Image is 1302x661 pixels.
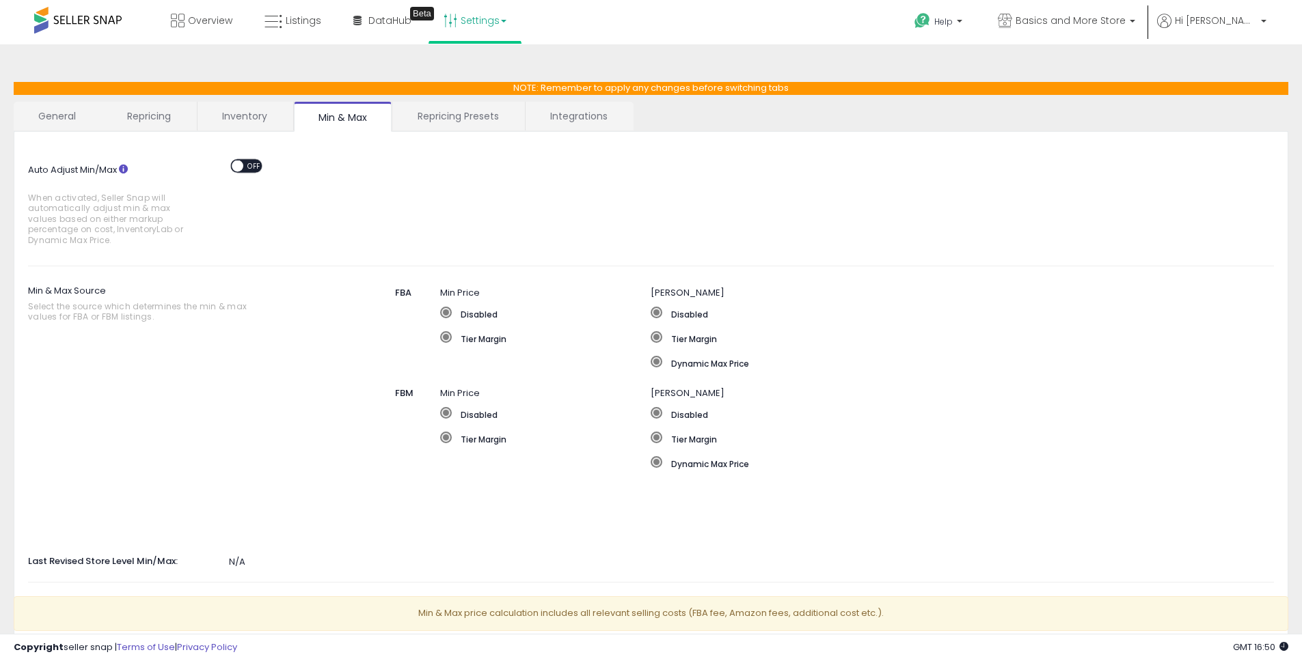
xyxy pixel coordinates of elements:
label: Dynamic Max Price [651,456,1073,470]
label: Tier Margin [440,432,651,445]
label: Tier Margin [651,432,1073,445]
span: Help [934,16,953,27]
label: Disabled [440,407,651,421]
span: [PERSON_NAME] [651,286,724,299]
span: Select the source which determines the min & max values for FBA or FBM listings. [28,301,271,322]
a: Integrations [526,102,632,130]
a: Terms of Use [117,641,175,653]
div: Tooltip anchor [410,7,434,20]
span: Hi [PERSON_NAME] [1175,14,1257,27]
label: Tier Margin [440,331,651,345]
span: FBA [395,286,411,299]
a: Hi [PERSON_NAME] [1157,14,1266,44]
label: Disabled [440,307,651,320]
i: Get Help [914,12,931,29]
strong: Copyright [14,641,64,653]
span: Overview [188,14,232,27]
span: OFF [243,160,265,171]
a: Repricing Presets [393,102,524,130]
label: Min & Max Source [28,280,324,329]
span: FBM [395,386,413,399]
label: Dynamic Max Price [651,356,1178,369]
span: Min Price [440,286,480,299]
span: Basics and More Store [1016,14,1126,27]
span: [PERSON_NAME] [651,386,724,399]
span: When activated, Seller Snap will automatically adjust min & max values based on either markup per... [28,193,190,245]
label: Last Revised Store Level Min/Max: [18,550,229,568]
span: Listings [286,14,321,27]
a: Inventory [198,102,292,130]
label: Disabled [651,307,1178,320]
span: Min Price [440,386,480,399]
a: General [14,102,101,130]
a: Privacy Policy [177,641,237,653]
div: seller snap | | [14,641,237,654]
label: Auto Adjust Min/Max [18,159,229,252]
a: Min & Max [294,102,392,132]
div: N/A [18,556,1284,569]
a: Help [904,2,976,44]
p: Min & Max price calculation includes all relevant selling costs (FBA fee, Amazon fees, additional... [14,596,1288,631]
label: Tier Margin [651,331,1178,345]
label: Disabled [651,407,1073,421]
span: 2025-09-11 16:50 GMT [1233,641,1288,653]
span: DataHub [368,14,411,27]
p: NOTE: Remember to apply any changes before switching tabs [14,82,1288,95]
a: Repricing [103,102,195,130]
